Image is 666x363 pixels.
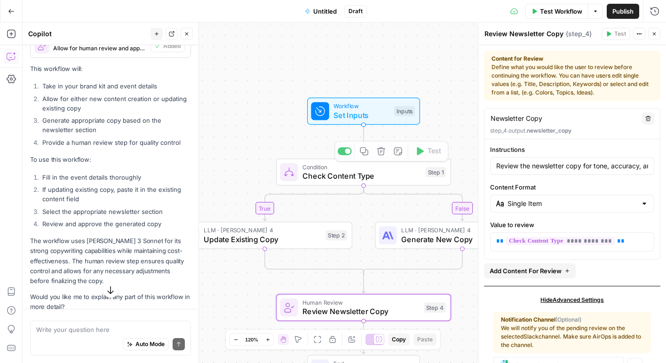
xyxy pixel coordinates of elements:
[484,263,576,278] button: Add Content For Review
[22,88,147,97] li: Generate prompts and code
[302,163,421,172] span: Condition
[507,199,637,208] input: Single Item
[15,237,147,255] div: Our usual reply time 🕒
[492,55,653,63] strong: Content for Review
[490,182,654,192] label: Content Format
[8,189,181,282] div: Fin says…
[313,7,337,16] span: Untitled
[614,30,626,38] span: Test
[40,219,191,229] li: Review and approve the generated copy
[40,5,55,20] div: Profile image for Arnett
[27,5,42,20] div: Profile image for Steven
[492,55,653,97] div: Define what you would like the user to review before continuing the workflow. You can have users ...
[394,106,415,117] div: Inputs
[8,189,154,261] div: You’ll get replies here and in your email:✉️[EMAIL_ADDRESS][DOMAIN_NAME]Our usual reply time🕒A fe...
[163,42,181,50] span: Added
[276,98,451,125] div: WorkflowSet InputsInputs
[165,4,182,21] div: Close
[501,316,555,323] strong: Notification Channel
[540,7,582,16] span: Test Workflow
[34,134,181,181] div: id like to set up a workflow to help write, edit and update copy for a news letter placement that...
[392,335,406,344] span: Copy
[349,7,363,16] span: Draft
[490,266,562,276] span: Add Content For Review
[276,158,451,186] div: ConditionCheck Content TypeStep 1Test
[15,308,22,316] button: Emoji picker
[484,29,563,39] textarea: Review Newsletter Copy
[30,292,191,312] p: Would you like me to explain any part of this workflow in more detail?
[566,29,592,39] span: ( step_4 )
[245,336,258,343] span: 120%
[8,288,180,304] textarea: Message…
[263,186,364,221] g: Edge from step_1 to step_2
[401,226,519,235] span: LLM · [PERSON_NAME] 4
[15,214,90,231] b: [EMAIL_ADDRESS][DOMAIN_NAME]
[72,9,97,16] h1: AirOps
[326,230,348,241] div: Step 2
[22,69,147,86] li: Diagnose and get solutions to errors quickly
[40,116,191,134] li: Generate appropriate copy based on the newsletter section
[22,49,147,66] li: Understand how workflows work without sifting through prompts
[204,226,321,235] span: LLM · [PERSON_NAME] 4
[30,155,191,165] p: To use this workflow:
[388,333,410,346] button: Copy
[491,114,542,123] textarea: Newsletter Copy
[161,304,176,319] button: Send a message…
[177,222,352,249] div: LLM · [PERSON_NAME] 4Update Existing CopyStep 2
[540,296,604,304] span: Hide Advanced Settings
[53,5,68,20] div: Profile image for Joel
[15,195,147,232] div: You’ll get replies here and in your email: ✉️
[40,81,191,91] li: Take in your brand kit and event details
[417,335,433,344] span: Paste
[123,338,169,350] button: Auto Mode
[501,316,643,349] div: We will notify you of the pending review on the selected Slack channel. Make sure AirOps is added...
[53,44,147,53] span: Allow for human review and approval of the generated copy
[6,4,24,22] button: go back
[362,321,365,354] g: Edge from step_4 to end
[147,4,165,22] button: Home
[23,246,67,254] b: A few hours
[151,40,185,52] button: Added
[490,145,654,154] label: Instructions
[525,4,588,19] button: Test Workflow
[276,294,451,321] div: Human ReviewReview Newsletter CopyStep 4
[364,186,464,221] g: Edge from step_1 to step_3
[41,139,173,176] div: id like to set up a workflow to help write, edit and update copy for a news letter placement that...
[424,302,446,313] div: Step 4
[22,29,147,47] li: Improve, debug, and optimize your workflows
[555,316,581,323] span: (Optional)
[45,308,52,316] button: Upload attachment
[612,7,634,16] span: Publish
[401,234,519,245] span: Generate New Copy
[30,236,191,286] p: The workflow uses [PERSON_NAME] 3 Sonnet for its strong copywriting capabilities while maintainin...
[364,249,462,275] g: Edge from step_3 to step_1-conditional-end
[362,125,365,158] g: Edge from start to step_1
[413,333,436,346] button: Paste
[375,222,550,249] div: LLM · [PERSON_NAME] 4Generate New CopyStep 3
[8,134,181,189] div: Ally says…
[265,249,364,275] g: Edge from step_2 to step_1-conditional-end
[40,173,191,182] li: Fill in the event details thoroughly
[15,262,52,268] div: Fin • 5m ago
[40,138,191,147] li: Provide a human review step for quality control
[426,167,446,177] div: Step 1
[333,102,389,110] span: Workflow
[607,4,639,19] button: Publish
[302,170,421,181] span: Check Content Type
[496,161,648,171] input: Enter instructions for what needs to be reviewed
[40,207,191,216] li: Select the appropriate newsletter section
[333,110,389,121] span: Set Inputs
[15,102,147,120] div: Give it a try, and stay tuned for exciting updates!
[30,64,191,74] p: This workflow will:
[40,185,191,204] li: If updating existing copy, paste it in the existing content field
[302,306,419,317] span: Review Newsletter Copy
[40,94,191,113] li: Allow for either new content creation or updating existing copy
[299,4,342,19] button: Untitled
[490,126,654,135] p: step_4.output.
[602,28,630,40] button: Test
[527,127,571,134] span: newsletter_copy
[302,298,419,307] span: Human Review
[362,272,365,292] g: Edge from step_1-conditional-end to step_4
[30,308,37,316] button: Gif picker
[28,29,148,39] div: Copilot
